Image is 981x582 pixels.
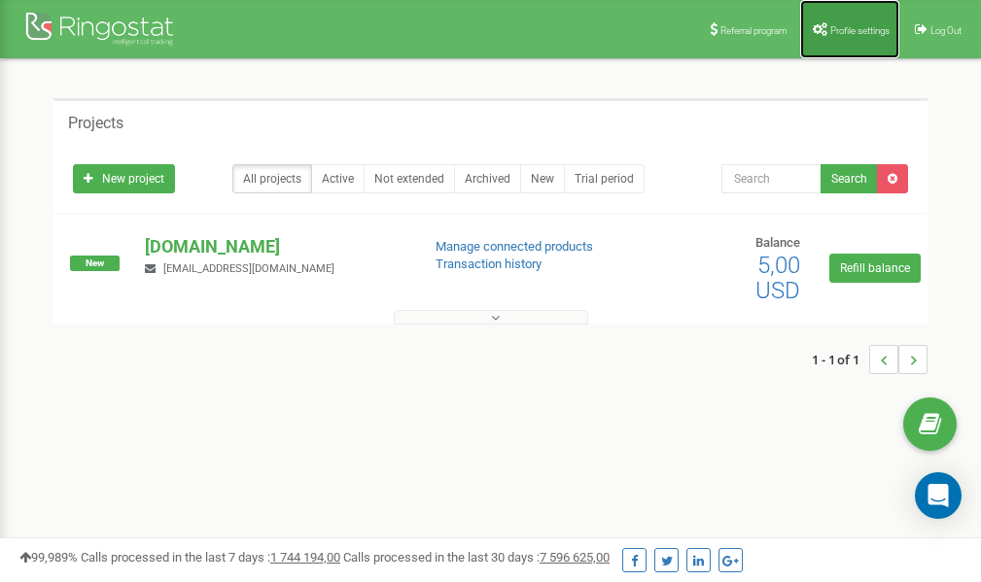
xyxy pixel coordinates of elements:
[436,239,593,254] a: Manage connected products
[270,550,340,565] u: 1 744 194,00
[830,25,890,36] span: Profile settings
[540,550,610,565] u: 7 596 625,00
[232,164,312,193] a: All projects
[343,550,610,565] span: Calls processed in the last 30 days :
[81,550,340,565] span: Calls processed in the last 7 days :
[70,256,120,271] span: New
[364,164,455,193] a: Not extended
[68,115,123,132] h5: Projects
[311,164,365,193] a: Active
[454,164,521,193] a: Archived
[821,164,878,193] button: Search
[930,25,962,36] span: Log Out
[163,262,334,275] span: [EMAIL_ADDRESS][DOMAIN_NAME]
[436,257,542,271] a: Transaction history
[829,254,921,283] a: Refill balance
[812,345,869,374] span: 1 - 1 of 1
[19,550,78,565] span: 99,989%
[755,235,800,250] span: Balance
[915,472,962,519] div: Open Intercom Messenger
[73,164,175,193] a: New project
[145,234,403,259] p: [DOMAIN_NAME]
[812,325,928,394] nav: ...
[564,164,645,193] a: Trial period
[755,252,800,304] span: 5,00 USD
[520,164,565,193] a: New
[720,25,788,36] span: Referral program
[721,164,822,193] input: Search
